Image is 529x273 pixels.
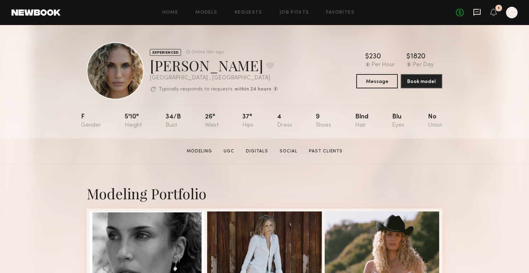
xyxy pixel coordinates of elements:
div: Modeling Portfolio [87,184,442,203]
a: Modeling [184,148,215,155]
a: Social [277,148,300,155]
div: 37" [242,114,253,128]
a: Models [195,10,217,15]
div: 1 [498,6,500,10]
div: EXPERIENCED [150,49,181,56]
div: $ [365,53,369,60]
button: Message [356,74,398,88]
a: C [506,7,518,18]
div: 9 [316,114,331,128]
a: Job Posts [280,10,309,15]
a: UGC [221,148,237,155]
div: 1820 [410,53,425,60]
div: F [81,114,101,128]
div: Blu [392,114,404,128]
a: Requests [235,10,262,15]
a: Past Clients [306,148,345,155]
a: Digitals [243,148,271,155]
div: [PERSON_NAME] [150,56,278,75]
div: Blnd [355,114,368,128]
div: [GEOGRAPHIC_DATA] , [GEOGRAPHIC_DATA] [150,75,278,81]
div: Per Day [413,62,434,68]
div: No [428,114,442,128]
a: Favorites [326,10,354,15]
a: Home [162,10,178,15]
div: 4 [277,114,292,128]
button: Book model [401,74,442,88]
div: $ [406,53,410,60]
div: 26" [205,114,219,128]
div: Online 12hr ago [191,50,224,55]
div: 5'10" [125,114,142,128]
div: 230 [369,53,381,60]
b: within 24 hours [234,87,271,92]
div: 34/b [166,114,181,128]
p: Typically responds to requests [159,87,233,92]
div: Per Hour [372,62,395,68]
